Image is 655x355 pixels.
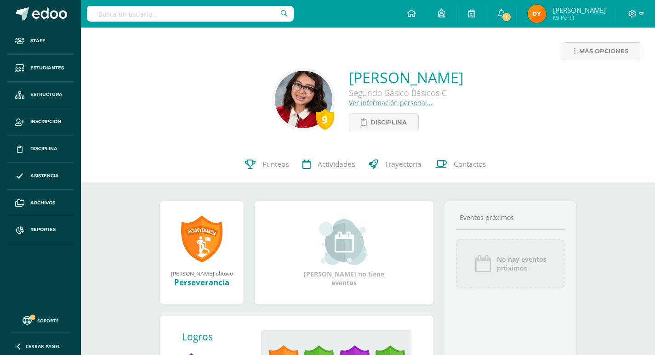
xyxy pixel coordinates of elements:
span: Asistencia [30,172,59,180]
a: Reportes [7,216,74,243]
span: Archivos [30,199,55,207]
a: Asistencia [7,163,74,190]
a: Estudiantes [7,55,74,82]
span: Soporte [37,317,59,324]
a: Soporte [11,314,70,326]
span: Más opciones [579,43,628,60]
img: 6db30b9cffe0f721eb1c17d479f835df.png [275,71,332,128]
span: Disciplina [370,114,407,131]
a: [PERSON_NAME] [349,68,463,87]
div: Perseverancia [169,277,234,287]
span: Contactos [454,159,486,169]
span: Trayectoria [385,159,421,169]
a: Inscripción [7,108,74,135]
div: 9 [316,109,334,130]
span: No hay eventos próximos [497,255,547,272]
a: Staff [7,28,74,55]
a: Actividades [296,146,362,183]
img: event_small.png [319,219,369,265]
a: Archivos [7,190,74,217]
span: 1 [501,12,512,22]
span: Actividades [318,159,355,169]
span: Cerrar panel [26,343,61,349]
img: 037b6ea60564a67d0a4f148695f9261a.png [528,5,546,23]
a: Disciplina [7,135,74,163]
span: Punteos [262,159,289,169]
span: Disciplina [30,145,57,152]
span: Mi Perfil [553,14,606,22]
span: Staff [30,37,45,45]
input: Busca un usuario... [87,6,294,22]
a: Trayectoria [362,146,428,183]
a: Más opciones [562,42,640,60]
span: Inscripción [30,118,61,125]
div: Logros [182,330,254,343]
a: Ver información personal... [349,98,433,107]
span: Reportes [30,226,56,233]
a: Punteos [238,146,296,183]
span: Estudiantes [30,64,64,72]
a: Estructura [7,82,74,109]
div: Eventos próximos [456,213,564,222]
div: [PERSON_NAME] obtuvo [169,270,234,277]
img: event_icon.png [474,254,492,273]
div: Segundo Básico Básicos C [349,87,463,98]
span: Estructura [30,91,63,98]
span: [PERSON_NAME] [553,6,606,15]
div: [PERSON_NAME] no tiene eventos [298,219,390,287]
a: Disciplina [349,113,419,131]
a: Contactos [428,146,493,183]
